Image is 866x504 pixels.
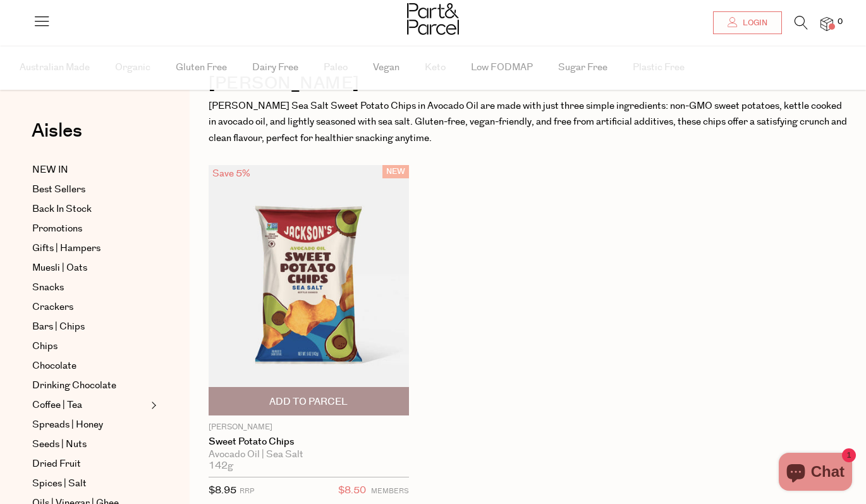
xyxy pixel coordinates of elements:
[32,476,87,491] span: Spices | Salt
[209,165,254,182] div: Save 5%
[32,300,73,315] span: Crackers
[740,18,767,28] span: Login
[338,482,366,499] span: $8.50
[32,339,147,354] a: Chips
[240,486,254,496] small: RRP
[558,46,607,90] span: Sugar Free
[209,436,409,448] a: Sweet Potato Chips
[32,359,147,374] a: Chocolate
[407,3,459,35] img: Part&Parcel
[32,121,82,153] a: Aisles
[209,165,409,415] img: Sweet Potato Chips
[373,46,399,90] span: Vegan
[371,486,409,496] small: MEMBERS
[209,484,236,497] span: $8.95
[32,476,147,491] a: Spices | Salt
[32,261,87,276] span: Muesli | Oats
[20,46,90,90] span: Australian Made
[382,165,409,178] span: NEW
[176,46,227,90] span: Gluten Free
[32,261,147,276] a: Muesli | Oats
[32,437,87,452] span: Seeds | Nuts
[32,437,147,452] a: Seeds | Nuts
[32,202,147,217] a: Back In Stock
[32,398,82,413] span: Coffee | Tea
[32,319,147,335] a: Bars | Chips
[32,221,147,237] a: Promotions
[32,378,116,393] span: Drinking Chocolate
[324,46,348,90] span: Paleo
[148,398,157,413] button: Expand/Collapse Coffee | Tea
[115,46,150,90] span: Organic
[32,280,64,295] span: Snacks
[471,46,533,90] span: Low FODMAP
[32,202,92,217] span: Back In Stock
[32,457,81,472] span: Dried Fruit
[32,241,101,256] span: Gifts | Hampers
[209,98,847,147] p: [PERSON_NAME] Sea Salt Sweet Potato Chips in Avocado Oil are made with just three simple ingredie...
[32,221,82,237] span: Promotions
[252,46,298,90] span: Dairy Free
[32,163,68,178] span: NEW IN
[32,359,76,374] span: Chocolate
[32,457,147,472] a: Dried Fruit
[633,46,685,90] span: Plastic Free
[32,163,147,178] a: NEW IN
[32,319,85,335] span: Bars | Chips
[713,11,782,34] a: Login
[32,241,147,256] a: Gifts | Hampers
[32,339,58,354] span: Chips
[32,182,147,197] a: Best Sellers
[209,387,409,415] button: Add To Parcel
[32,417,147,433] a: Spreads | Honey
[32,182,85,197] span: Best Sellers
[775,453,856,494] inbox-online-store-chat: Shopify online store chat
[269,395,348,409] span: Add To Parcel
[32,398,147,413] a: Coffee | Tea
[209,460,233,472] span: 142g
[32,117,82,145] span: Aisles
[32,280,147,295] a: Snacks
[32,417,103,433] span: Spreads | Honey
[209,449,409,460] div: Avocado Oil | Sea Salt
[834,16,846,28] span: 0
[32,300,147,315] a: Crackers
[32,378,147,393] a: Drinking Chocolate
[820,17,833,30] a: 0
[425,46,446,90] span: Keto
[209,422,409,433] p: [PERSON_NAME]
